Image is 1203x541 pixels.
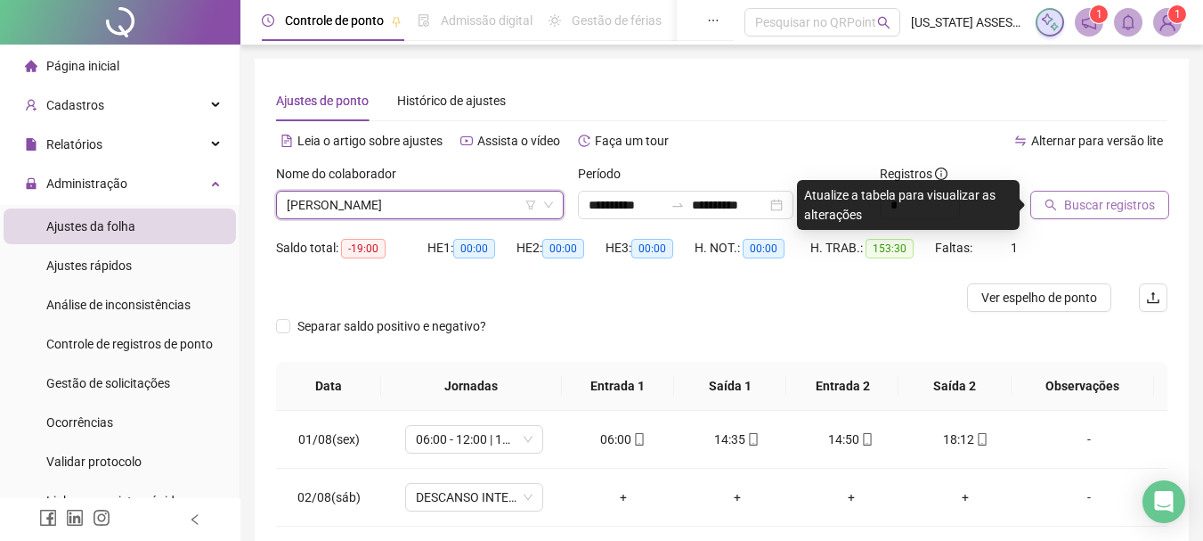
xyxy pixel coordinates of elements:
span: ellipsis [707,14,719,27]
span: -19:00 [341,239,386,258]
span: mobile [974,433,988,446]
span: Observações [1026,376,1140,396]
span: down [543,200,554,210]
span: 1 [1175,8,1181,20]
span: filter [525,200,536,210]
span: Separar saldo positivo e negativo? [290,316,493,336]
span: youtube [460,135,473,147]
span: 01/08(sex) [298,432,360,447]
span: Cadastros [46,98,104,112]
div: + [581,488,666,507]
span: Gestão de férias [572,13,662,28]
div: Atualize a tabela para visualizar as alterações [797,180,1020,230]
label: Período [578,164,632,184]
div: + [695,488,780,507]
span: mobile [859,433,874,446]
span: Registros [880,164,947,184]
span: 02/08(sáb) [297,490,361,504]
span: facebook [39,509,57,527]
span: instagram [93,509,110,527]
span: 00:00 [631,239,673,258]
span: mobile [745,433,760,446]
th: Data [276,362,381,411]
span: lock [25,177,37,190]
span: swap-right [671,198,685,212]
span: sun [549,14,561,27]
span: 153:30 [866,239,914,258]
div: HE 1: [427,238,516,258]
img: 89980 [1154,9,1181,36]
span: Ver espelho de ponto [981,288,1097,307]
span: 06:00 - 12:00 | 12:30 - 18:00 [416,426,532,453]
th: Saída 1 [674,362,786,411]
span: Alternar para versão lite [1031,134,1163,148]
th: Entrada 2 [786,362,898,411]
span: Relatórios [46,137,102,152]
th: Entrada 1 [562,362,674,411]
sup: 1 [1090,5,1108,23]
div: 14:35 [695,430,780,449]
span: Faça um tour [595,134,669,148]
span: mobile [631,433,646,446]
span: left [189,513,201,526]
span: Administração [46,176,127,191]
span: to [671,198,685,212]
div: Saldo total: [276,238,427,258]
span: file-done [418,14,430,27]
label: Nome do colaborador [276,164,408,184]
div: + [809,488,894,507]
span: search [1044,199,1057,211]
span: Validar protocolo [46,455,142,469]
span: linkedin [66,509,84,527]
div: - [1036,430,1142,449]
span: Ocorrências [46,415,113,430]
span: history [578,135,590,147]
span: info-circle [935,168,947,180]
div: H. NOT.: [695,238,810,258]
span: Análise de inconsistências [46,298,191,312]
span: 00:00 [743,239,784,258]
span: Link para registro rápido [46,494,182,508]
span: Ajustes rápidos [46,258,132,273]
th: Saída 2 [898,362,1011,411]
span: 1 [1096,8,1102,20]
span: Gestão de solicitações [46,376,170,390]
span: swap [1014,135,1027,147]
span: clock-circle [262,14,274,27]
span: Ajustes da folha [46,219,135,234]
sup: Atualize o seu contato no menu Meus Dados [1168,5,1186,23]
img: sparkle-icon.fc2bf0ac1784a2077858766a79e2daf3.svg [1040,12,1060,32]
span: home [25,60,37,72]
span: Faltas: [935,241,975,255]
span: Admissão digital [441,13,532,28]
span: 1 [1011,241,1018,255]
span: Assista o vídeo [477,134,560,148]
div: H. TRAB.: [810,238,935,258]
div: 06:00 [581,430,666,449]
span: pushpin [391,16,402,27]
th: Observações [1012,362,1154,411]
span: bell [1120,14,1136,30]
span: Ajustes de ponto [276,94,369,108]
span: file-text [280,135,293,147]
span: upload [1146,291,1160,305]
button: Buscar registros [1030,191,1169,219]
span: 00:00 [453,239,495,258]
span: VALDIRAN GOMES TEIXEIRA [287,192,553,218]
div: HE 3: [606,238,695,258]
div: + [923,488,1008,507]
span: file [25,138,37,151]
div: HE 2: [516,238,606,258]
span: Controle de registros de ponto [46,337,213,351]
span: [US_STATE] ASSESSORIA EMPRESARIAL [911,12,1025,32]
span: 00:00 [542,239,584,258]
button: Ver espelho de ponto [967,283,1111,312]
span: search [877,16,890,29]
span: DESCANSO INTER-JORNADA [416,484,532,511]
span: user-add [25,99,37,111]
span: Controle de ponto [285,13,384,28]
span: Histórico de ajustes [397,94,506,108]
span: Leia o artigo sobre ajustes [297,134,443,148]
span: notification [1081,14,1097,30]
span: Buscar registros [1064,195,1155,215]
